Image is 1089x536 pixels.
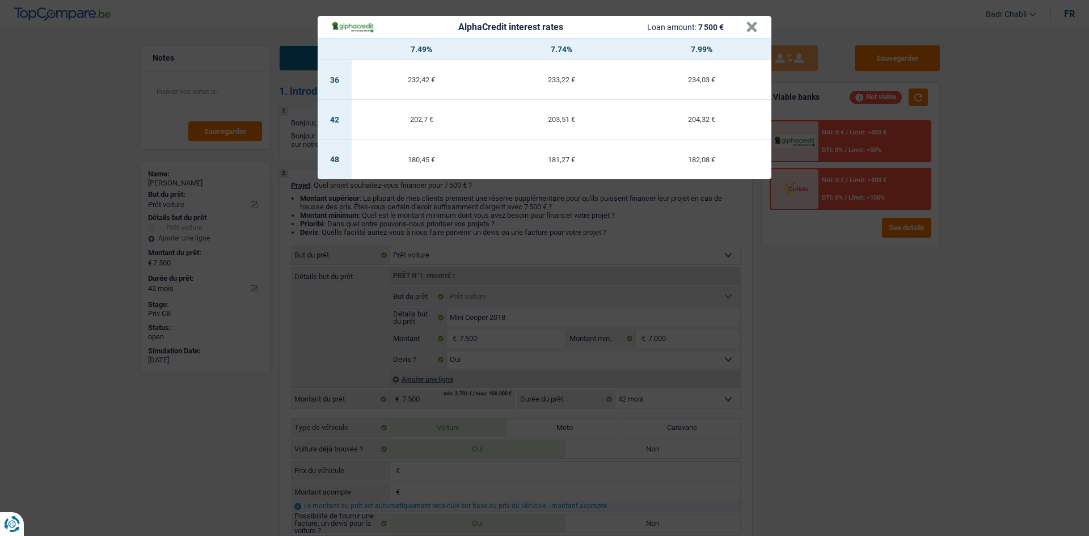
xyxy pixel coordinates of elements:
[352,39,492,60] th: 7.49%
[352,156,492,163] div: 180,45 €
[492,76,632,83] div: 233,22 €
[631,39,771,60] th: 7.99%
[318,140,352,179] td: 48
[458,23,563,32] div: AlphaCredit interest rates
[492,156,632,163] div: 181,27 €
[492,116,632,123] div: 203,51 €
[331,20,374,33] img: AlphaCredit
[698,23,724,32] span: 7 500 €
[352,76,492,83] div: 232,42 €
[746,22,758,33] button: ×
[492,39,632,60] th: 7.74%
[631,156,771,163] div: 182,08 €
[631,116,771,123] div: 204,32 €
[352,116,492,123] div: 202,7 €
[631,76,771,83] div: 234,03 €
[647,23,697,32] span: Loan amount:
[318,100,352,140] td: 42
[318,60,352,100] td: 36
